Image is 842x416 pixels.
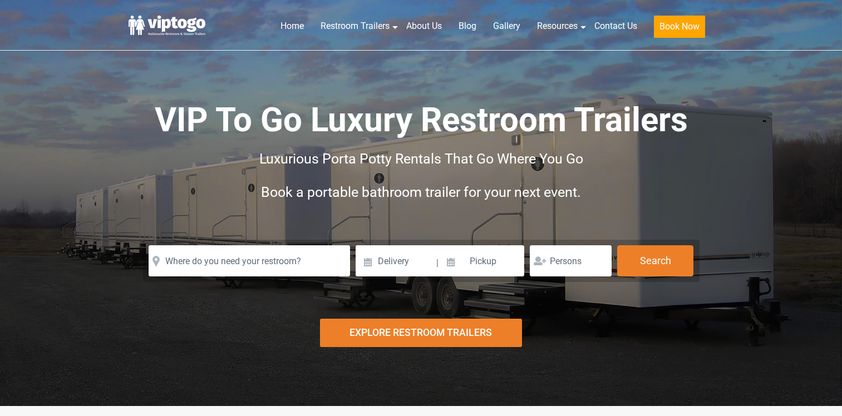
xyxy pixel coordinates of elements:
[450,14,485,38] a: Blog
[586,14,646,38] a: Contact Us
[529,14,586,38] a: Resources
[261,184,581,200] span: Book a portable bathroom trailer for your next event.
[398,14,450,38] a: About Us
[155,100,688,140] span: VIP To Go Luxury Restroom Trailers
[312,14,398,38] a: Restroom Trailers
[436,245,439,281] span: |
[485,14,529,38] a: Gallery
[654,16,705,38] button: Book Now
[272,14,312,38] a: Home
[320,319,522,347] div: Explore Restroom Trailers
[646,14,713,44] a: Book Now
[356,245,435,276] input: Delivery
[149,245,350,276] input: Where do you need your restroom?
[440,245,525,276] input: Pickup
[617,245,693,276] button: Search
[530,245,612,276] input: Persons
[259,151,583,167] span: Luxurious Porta Potty Rentals That Go Where You Go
